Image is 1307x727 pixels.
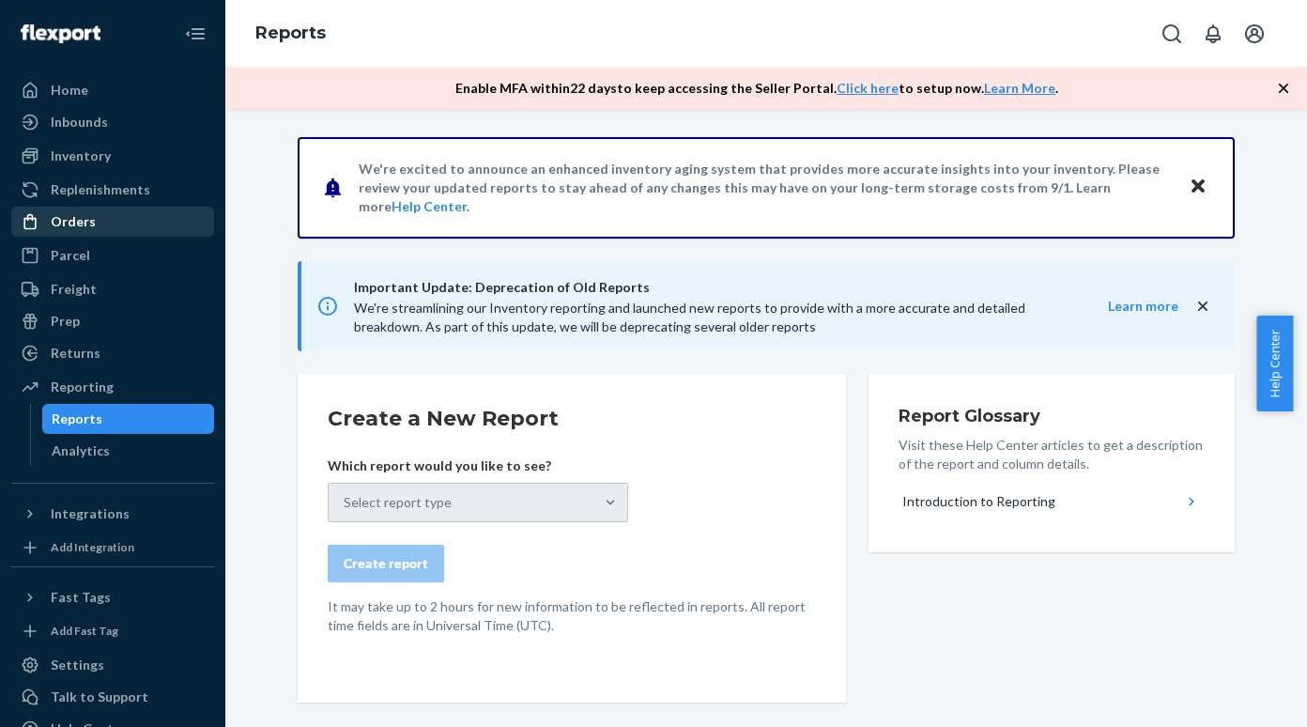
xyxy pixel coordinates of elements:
div: Analytics [52,441,110,460]
a: Add Fast Tag [11,620,214,642]
a: Returns [11,338,214,368]
button: Close Navigation [177,15,214,53]
div: Inventory [51,147,111,165]
h2: Create a New Report [328,404,816,434]
button: Open Search Box [1153,15,1191,53]
button: Learn more [1070,297,1178,316]
span: Important Update: Deprecation of Old Reports [354,276,1070,299]
p: It may take up to 2 hours for new information to be reflected in reports. All report time fields ... [328,597,816,635]
a: Prep [11,306,214,336]
div: Reporting [51,378,114,396]
div: Replenishments [51,180,150,199]
div: Freight [51,280,97,299]
a: Reports [255,23,326,43]
button: Fast Tags [11,582,214,612]
p: Visit these Help Center articles to get a description of the report and column details. [899,436,1205,473]
a: Learn More [984,80,1055,96]
div: Integrations [51,504,130,523]
button: close [1193,297,1212,317]
h3: Report Glossary [899,404,1205,428]
a: Inbounds [11,107,214,137]
div: Reports [52,410,102,428]
div: Inbounds [51,113,108,131]
div: Talk to Support [51,688,148,706]
a: Add Integration [11,536,214,559]
div: Fast Tags [51,588,111,607]
button: Create report [328,545,444,582]
button: Open notifications [1194,15,1232,53]
div: Introduction to Reporting [902,492,1055,511]
p: Which report would you like to see? [328,456,628,475]
button: Open account menu [1236,15,1273,53]
div: Prep [51,312,80,331]
a: Click here [837,80,899,96]
p: Enable MFA within 22 days to keep accessing the Seller Portal. to setup now. . [455,79,1058,98]
p: We're excited to announce an enhanced inventory aging system that provides more accurate insights... [359,160,1171,216]
div: Home [51,81,88,100]
button: Introduction to Reporting [899,481,1205,522]
a: Parcel [11,240,214,271]
button: Integrations [11,499,214,529]
a: Home [11,75,214,105]
a: Reports [42,404,215,434]
div: Create report [344,554,428,573]
img: Flexport logo [21,24,100,43]
div: Add Integration [51,539,134,555]
a: Freight [11,274,214,304]
a: Talk to Support [11,682,214,712]
button: Help Center [1256,316,1293,411]
a: Settings [11,650,214,680]
a: Analytics [42,436,215,466]
a: Inventory [11,141,214,171]
a: Replenishments [11,175,214,205]
a: Orders [11,207,214,237]
div: Orders [51,212,96,231]
span: We're streamlining our Inventory reporting and launched new reports to provide with a more accura... [354,300,1025,334]
div: Returns [51,344,100,363]
a: Help Center [392,198,467,214]
div: Add Fast Tag [51,623,118,639]
ol: breadcrumbs [240,7,341,61]
a: Reporting [11,372,214,402]
div: Parcel [51,246,90,265]
div: Settings [51,656,104,674]
button: Close [1186,174,1210,201]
